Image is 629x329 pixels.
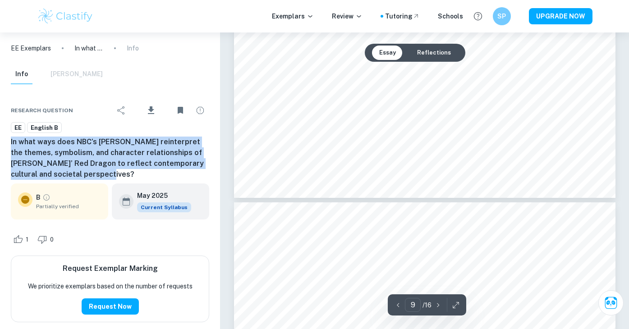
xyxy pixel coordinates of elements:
[598,290,624,315] button: Ask Clai
[11,232,33,247] div: Like
[74,43,103,53] p: In what ways does NBC’s [PERSON_NAME] reinterpret the themes, symbolism, and character relationsh...
[21,235,33,244] span: 1
[35,232,59,247] div: Dislike
[112,101,130,119] div: Share
[470,9,486,24] button: Help and Feedback
[82,298,139,315] button: Request Now
[171,101,189,119] div: Unbookmark
[385,11,420,21] a: Tutoring
[11,123,25,133] span: EE
[191,101,209,119] div: Report issue
[28,123,61,133] span: English B
[137,202,191,212] span: Current Syllabus
[36,202,101,210] span: Partially verified
[11,137,209,180] h6: In what ways does NBC’s [PERSON_NAME] reinterpret the themes, symbolism, and character relationsh...
[372,46,403,60] button: Essay
[11,64,32,84] button: Info
[438,11,463,21] a: Schools
[137,191,184,201] h6: May 2025
[42,193,51,201] a: Grade partially verified
[422,300,432,310] p: / 16
[63,263,158,274] h6: Request Exemplar Marking
[27,122,62,133] a: English B
[529,8,592,24] button: UPGRADE NOW
[37,7,94,25] img: Clastify logo
[127,43,139,53] p: Info
[45,235,59,244] span: 0
[132,99,170,122] div: Download
[410,46,458,60] button: Reflections
[332,11,363,21] p: Review
[11,106,73,114] span: Research question
[272,11,314,21] p: Exemplars
[11,122,25,133] a: EE
[493,7,511,25] button: SP
[11,43,51,53] a: EE Exemplars
[28,281,193,291] p: We prioritize exemplars based on the number of requests
[36,192,41,202] p: B
[496,11,507,21] h6: SP
[137,202,191,212] div: This exemplar is based on the current syllabus. Feel free to refer to it for inspiration/ideas wh...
